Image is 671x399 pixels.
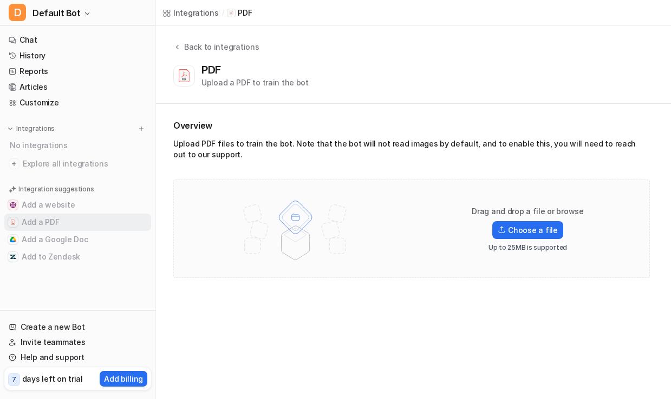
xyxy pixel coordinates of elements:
span: Explore all integrations [23,155,147,172]
img: Add a PDF [10,219,16,225]
div: Back to integrations [181,41,259,52]
div: Upload PDF files to train the bot. Note that the bot will not read images by default, and to enab... [173,138,650,164]
button: Add billing [100,371,147,387]
img: menu_add.svg [138,125,145,132]
h2: Overview [173,119,650,132]
button: Add to ZendeskAdd to Zendesk [4,248,151,265]
p: days left on trial [22,373,83,384]
img: File upload illustration [225,191,366,267]
button: Add a Google DocAdd a Google Doc [4,231,151,248]
img: Upload icon [498,226,506,234]
div: PDF [201,63,225,76]
a: History [4,48,151,63]
a: Help and support [4,350,151,365]
p: Integration suggestions [18,184,94,194]
p: Integrations [16,124,55,133]
div: No integrations [6,136,151,154]
button: Integrations [4,123,58,134]
p: Drag and drop a file or browse [472,206,584,217]
a: Customize [4,95,151,110]
button: Back to integrations [173,41,259,63]
span: D [9,4,26,21]
p: Add billing [104,373,143,384]
a: Create a new Bot [4,320,151,335]
a: Reports [4,64,151,79]
a: Explore all integrations [4,156,151,171]
img: Add a Google Doc [10,236,16,243]
a: Invite teammates [4,335,151,350]
img: expand menu [6,125,14,132]
p: Up to 25MB is supported [488,243,567,252]
a: Chat [4,32,151,48]
a: Articles [4,79,151,95]
img: Add a website [10,202,16,208]
div: Upload a PDF to train the bot [201,77,309,88]
span: / [222,8,224,18]
button: Add a websiteAdd a website [4,196,151,214]
img: Add to Zendesk [10,254,16,260]
a: PDF iconPDF [227,8,252,18]
button: Add a PDFAdd a PDF [4,214,151,231]
p: 7 [12,375,16,384]
div: Integrations [173,7,219,18]
label: Choose a file [492,221,563,239]
img: explore all integrations [9,158,19,169]
a: Integrations [162,7,219,18]
p: PDF [238,8,252,18]
span: Default Bot [32,5,81,21]
img: PDF icon [229,10,234,16]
